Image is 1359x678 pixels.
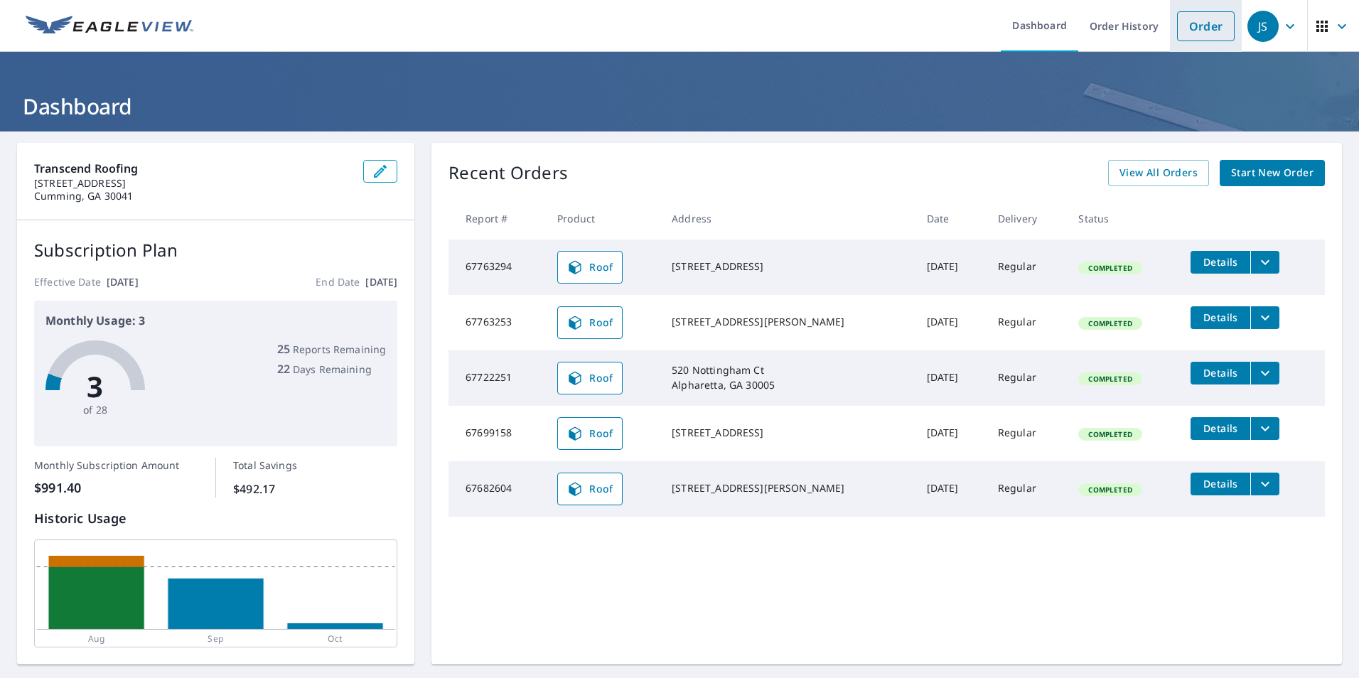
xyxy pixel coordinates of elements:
p: Monthly Usage: 3 [45,312,386,329]
p: $ 991.40 [34,478,198,497]
span: Roof [566,480,613,497]
tspan: Oct [328,633,343,645]
span: View All Orders [1119,164,1198,182]
p: Recent Orders [448,160,568,186]
span: Roof [566,314,613,331]
div: JS [1247,11,1279,42]
span: Completed [1080,485,1140,495]
p: [STREET_ADDRESS] [34,177,352,190]
button: detailsBtn-67682604 [1191,473,1250,495]
td: [DATE] [915,461,987,517]
td: Regular [987,295,1068,350]
img: EV Logo [26,16,193,37]
p: Monthly Subscription Amount [34,458,198,473]
span: Roof [566,259,613,276]
th: Status [1067,198,1179,240]
span: Details [1199,477,1242,490]
button: detailsBtn-67763294 [1191,251,1250,274]
p: Transcend Roofing [34,160,352,177]
p: 25 [277,340,290,357]
button: filesDropdownBtn-67763253 [1250,306,1279,329]
span: Completed [1080,318,1140,328]
button: detailsBtn-67722251 [1191,362,1250,384]
tspan: Aug [88,633,104,645]
td: 67682604 [448,461,546,517]
p: End Date [316,274,360,289]
th: Report # [448,198,546,240]
span: Roof [566,370,613,387]
a: Start New Order [1220,160,1325,186]
p: Subscription Plan [34,237,397,263]
td: 67699158 [448,406,546,461]
a: Roof [557,362,623,394]
button: filesDropdownBtn-67763294 [1250,251,1279,274]
div: 520 Nottingham Ct Alpharetta, GA 30005 [672,363,904,392]
td: 67763253 [448,295,546,350]
span: Completed [1080,263,1140,273]
span: Completed [1080,374,1140,384]
span: Details [1199,421,1242,435]
p: Effective Date [34,274,101,289]
th: Delivery [987,198,1068,240]
a: View All Orders [1108,160,1209,186]
p: 22 [277,360,290,377]
td: 67763294 [448,240,546,295]
p: $ 492.17 [233,480,397,497]
button: detailsBtn-67763253 [1191,306,1250,329]
td: [DATE] [915,295,987,350]
td: Regular [987,461,1068,517]
tspan: Sep [208,633,223,645]
a: Roof [557,306,623,339]
span: Details [1199,366,1242,380]
p: 3 [87,372,103,401]
span: Details [1199,255,1242,269]
td: Regular [987,350,1068,406]
a: Roof [557,417,623,450]
span: Details [1199,311,1242,324]
span: Start New Order [1231,164,1314,182]
button: filesDropdownBtn-67682604 [1250,473,1279,495]
td: [DATE] [915,240,987,295]
p: Reports Remaining [293,342,386,357]
th: Address [660,198,915,240]
p: Historic Usage [34,509,397,528]
p: [DATE] [365,274,397,289]
p: Total Savings [233,458,397,473]
button: filesDropdownBtn-67722251 [1250,362,1279,384]
td: [DATE] [915,350,987,406]
td: Regular [987,406,1068,461]
a: Order [1177,11,1235,41]
div: [STREET_ADDRESS][PERSON_NAME] [672,315,904,329]
a: Roof [557,251,623,284]
td: [DATE] [915,406,987,461]
div: [STREET_ADDRESS][PERSON_NAME] [672,481,904,495]
div: [STREET_ADDRESS] [672,426,904,440]
button: detailsBtn-67699158 [1191,417,1250,440]
p: [DATE] [107,274,139,289]
button: filesDropdownBtn-67699158 [1250,417,1279,440]
p: Days Remaining [293,362,372,377]
p: of 28 [83,402,107,417]
div: [STREET_ADDRESS] [672,259,904,274]
td: Regular [987,240,1068,295]
p: Cumming, GA 30041 [34,190,352,203]
span: Completed [1080,429,1140,439]
span: Roof [566,425,613,442]
td: 67722251 [448,350,546,406]
th: Product [546,198,660,240]
a: Roof [557,473,623,505]
h1: Dashboard [17,92,1342,121]
th: Date [915,198,987,240]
